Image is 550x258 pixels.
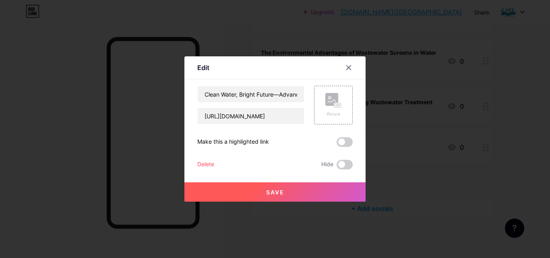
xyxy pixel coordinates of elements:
[197,137,269,147] div: Make this a highlighted link
[266,189,284,196] span: Save
[198,108,304,124] input: URL
[198,86,304,102] input: Title
[325,111,341,117] div: Picture
[184,182,366,202] button: Save
[197,160,214,169] div: Delete
[197,63,209,72] div: Edit
[321,160,333,169] span: Hide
